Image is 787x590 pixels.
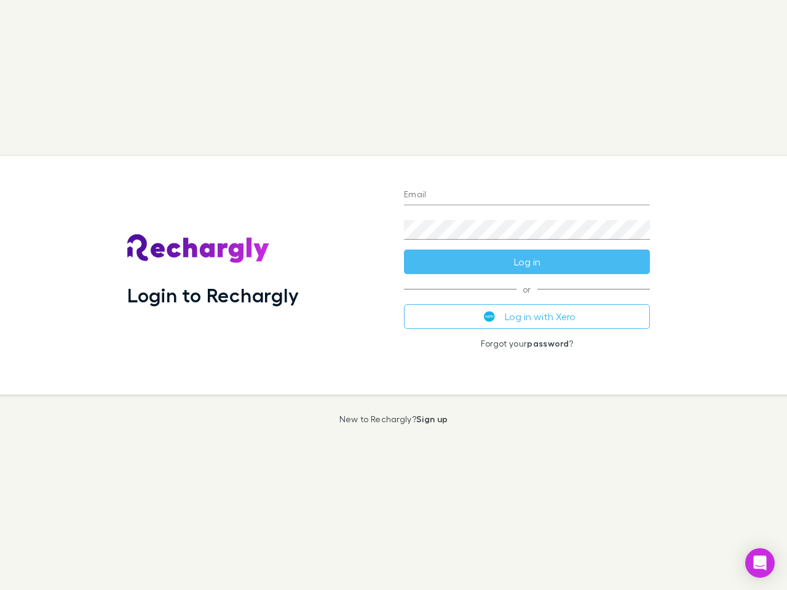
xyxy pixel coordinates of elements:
span: or [404,289,650,289]
img: Xero's logo [484,311,495,322]
button: Log in [404,250,650,274]
a: password [527,338,569,348]
a: Sign up [416,414,448,424]
div: Open Intercom Messenger [745,548,775,578]
p: Forgot your ? [404,339,650,348]
button: Log in with Xero [404,304,650,329]
h1: Login to Rechargly [127,283,299,307]
img: Rechargly's Logo [127,234,270,264]
p: New to Rechargly? [339,414,448,424]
